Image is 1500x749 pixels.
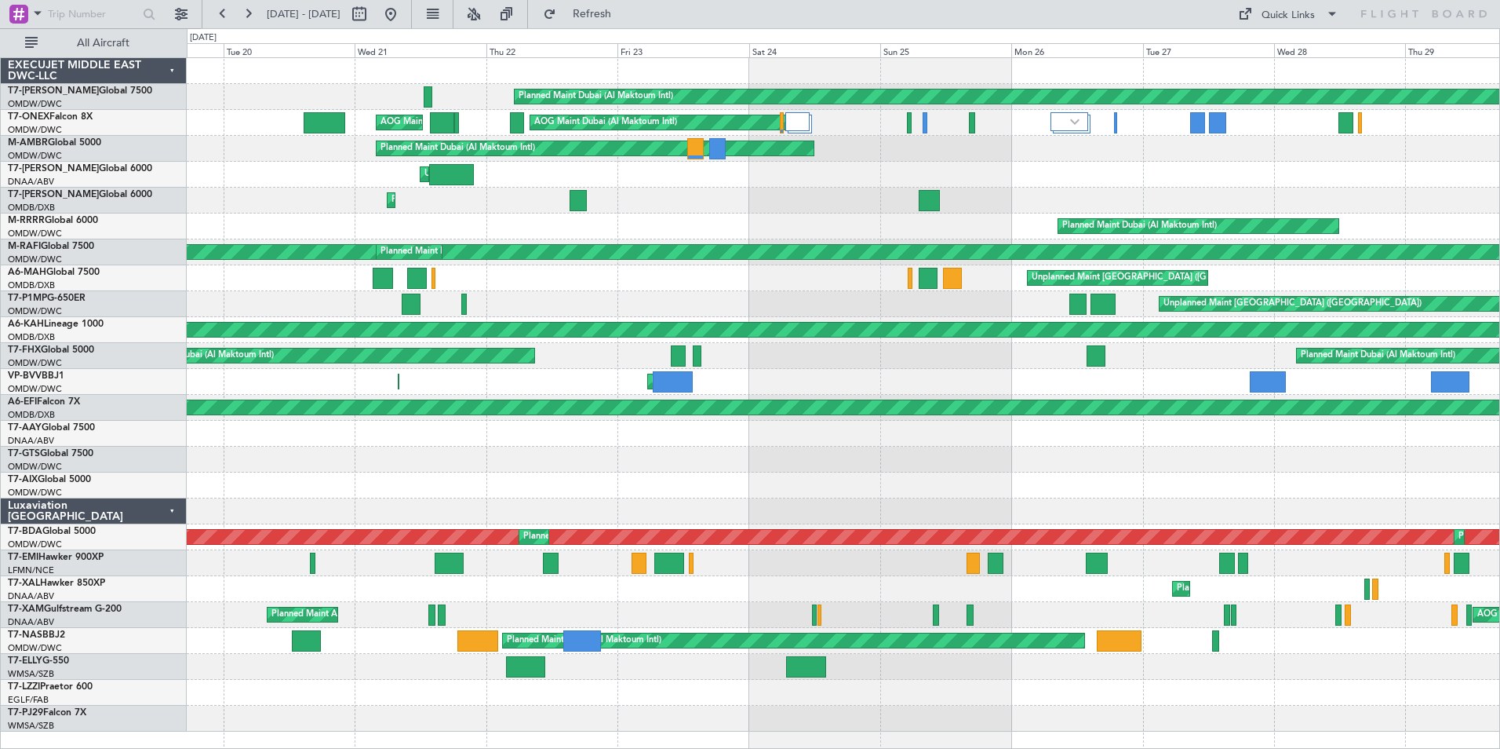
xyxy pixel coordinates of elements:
[8,268,46,277] span: A6-MAH
[8,86,152,96] a: T7-[PERSON_NAME]Global 7500
[119,344,274,367] div: Planned Maint Dubai (Al Maktoum Intl)
[652,370,806,393] div: Planned Maint Dubai (Al Maktoum Intl)
[1032,266,1305,290] div: Unplanned Maint [GEOGRAPHIC_DATA] ([GEOGRAPHIC_DATA] Intl)
[8,294,86,303] a: T7-P1MPG-650ER
[8,357,62,369] a: OMDW/DWC
[8,216,45,225] span: M-RRRR
[8,331,55,343] a: OMDB/DXB
[8,553,104,562] a: T7-EMIHawker 900XP
[8,268,100,277] a: A6-MAHGlobal 7500
[8,190,152,199] a: T7-[PERSON_NAME]Global 6000
[8,397,37,407] span: A6-EFI
[559,9,625,20] span: Refresh
[355,43,486,57] div: Wed 21
[8,176,54,188] a: DNAA/ABV
[519,85,673,108] div: Planned Maint Dubai (Al Maktoum Intl)
[1301,344,1455,367] div: Planned Maint Dubai (Al Maktoum Intl)
[617,43,748,57] div: Fri 23
[8,164,152,174] a: T7-[PERSON_NAME]Global 6000
[8,487,62,499] a: OMDW/DWC
[8,656,42,666] span: T7-ELLY
[380,111,545,134] div: AOG Maint Paris ([GEOGRAPHIC_DATA])
[8,320,44,329] span: A6-KAH
[8,475,91,484] a: T7-AIXGlobal 5000
[880,43,1011,57] div: Sun 25
[8,112,49,122] span: T7-ONEX
[8,216,98,225] a: M-RRRRGlobal 6000
[8,642,62,654] a: OMDW/DWC
[8,616,54,628] a: DNAA/ABV
[8,397,80,407] a: A6-EFIFalcon 7X
[8,423,95,433] a: T7-AAYGlobal 7500
[8,605,44,614] span: T7-XAM
[8,305,62,317] a: OMDW/DWC
[48,2,138,26] input: Trip Number
[8,345,94,355] a: T7-FHXGlobal 5000
[8,527,42,536] span: T7-BDA
[8,138,48,148] span: M-AMBR
[1274,43,1405,57] div: Wed 28
[8,708,86,718] a: T7-PJ29Falcon 7X
[8,682,40,692] span: T7-LZZI
[8,694,49,706] a: EGLF/FAB
[224,43,355,57] div: Tue 20
[523,525,678,549] div: Planned Maint Dubai (Al Maktoum Intl)
[8,242,41,251] span: M-RAFI
[8,98,62,110] a: OMDW/DWC
[1163,292,1422,316] div: Unplanned Maint [GEOGRAPHIC_DATA] ([GEOGRAPHIC_DATA])
[1062,214,1217,238] div: Planned Maint Dubai (Al Maktoum Intl)
[8,553,38,562] span: T7-EMI
[8,228,62,239] a: OMDW/DWC
[8,539,62,550] a: OMDW/DWC
[8,708,43,718] span: T7-PJ29
[1070,119,1079,125] img: arrow-gray.svg
[380,240,535,264] div: Planned Maint Dubai (Al Maktoum Intl)
[380,137,535,160] div: Planned Maint Dubai (Al Maktoum Intl)
[41,38,166,49] span: All Aircraft
[8,190,99,199] span: T7-[PERSON_NAME]
[8,449,40,459] span: T7-GTS
[17,31,170,56] button: All Aircraft
[8,280,55,291] a: OMDB/DXB
[536,2,630,27] button: Refresh
[8,605,122,614] a: T7-XAMGulfstream G-200
[507,629,661,652] div: Planned Maint Dubai (Al Maktoum Intl)
[1230,2,1346,27] button: Quick Links
[391,188,654,212] div: Planned Maint [GEOGRAPHIC_DATA] ([GEOGRAPHIC_DATA] Intl)
[1143,43,1274,57] div: Tue 27
[8,656,69,666] a: T7-ELLYG-550
[1262,8,1315,24] div: Quick Links
[8,383,62,395] a: OMDW/DWC
[424,163,657,186] div: Unplanned Maint [GEOGRAPHIC_DATA] (Al Maktoum Intl)
[8,86,99,96] span: T7-[PERSON_NAME]
[267,7,340,21] span: [DATE] - [DATE]
[8,579,105,588] a: T7-XALHawker 850XP
[8,579,40,588] span: T7-XAL
[1177,577,1353,601] div: Planned Maint Abuja ([PERSON_NAME] Intl)
[8,124,62,136] a: OMDW/DWC
[8,138,101,148] a: M-AMBRGlobal 5000
[8,371,42,381] span: VP-BVV
[8,449,93,459] a: T7-GTSGlobal 7500
[8,409,55,421] a: OMDB/DXB
[8,371,64,381] a: VP-BVVBBJ1
[8,112,93,122] a: T7-ONEXFalcon 8X
[8,435,54,447] a: DNAA/ABV
[8,668,54,680] a: WMSA/SZB
[486,43,617,57] div: Thu 22
[8,630,65,640] a: T7-NASBBJ2
[190,31,217,45] div: [DATE]
[8,527,96,536] a: T7-BDAGlobal 5000
[8,164,99,174] span: T7-[PERSON_NAME]
[8,345,41,355] span: T7-FHX
[534,111,677,134] div: AOG Maint Dubai (Al Maktoum Intl)
[8,461,62,473] a: OMDW/DWC
[8,294,47,303] span: T7-P1MP
[8,720,54,732] a: WMSA/SZB
[8,242,94,251] a: M-RAFIGlobal 7500
[8,320,104,329] a: A6-KAHLineage 1000
[8,475,38,484] span: T7-AIX
[749,43,880,57] div: Sat 24
[271,603,448,627] div: Planned Maint Abuja ([PERSON_NAME] Intl)
[8,564,54,576] a: LFMN/NCE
